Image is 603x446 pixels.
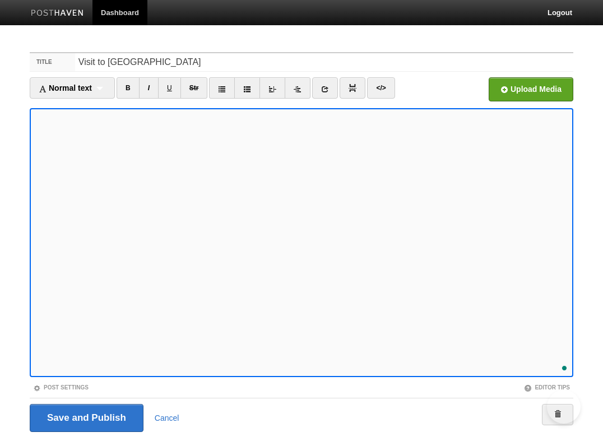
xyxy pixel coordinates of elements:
[180,77,208,99] a: Str
[367,77,395,99] a: </>
[31,10,84,18] img: Posthaven-bar
[117,77,140,99] a: B
[39,83,92,92] span: Normal text
[30,404,143,432] input: Save and Publish
[139,77,159,99] a: I
[155,414,179,422] a: Cancel
[547,390,581,424] iframe: Help Scout Beacon - Open
[33,384,89,391] a: Post Settings
[158,77,181,99] a: U
[189,84,199,92] del: Str
[524,384,570,391] a: Editor Tips
[30,53,75,71] label: Title
[349,84,356,92] img: pagebreak-icon.png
